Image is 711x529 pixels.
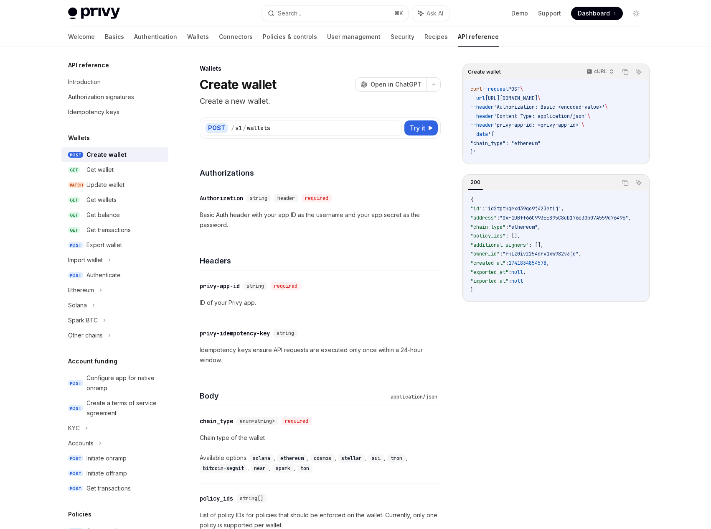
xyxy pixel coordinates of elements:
[68,197,80,203] span: GET
[494,104,605,110] span: 'Authorization: Basic <encoded-value>'
[200,64,441,73] div: Wallets
[86,373,163,393] div: Configure app for native onramp
[470,215,497,221] span: "address"
[249,453,277,463] div: ,
[249,454,274,463] code: solana
[297,464,312,473] code: ton
[587,113,590,120] span: \
[68,182,85,188] span: PATCH
[68,255,103,265] div: Import wallet
[68,455,83,462] span: POST
[620,66,631,77] button: Copy the contents from the code block
[86,398,163,418] div: Create a terms of service agreement
[409,123,425,133] span: Try it
[412,6,449,21] button: Ask AI
[61,222,168,238] a: GETGet transactions
[61,396,168,421] a: POSTCreate a terms of service agreement
[458,27,499,47] a: API reference
[368,453,387,463] div: ,
[278,8,301,18] div: Search...
[482,86,508,92] span: --request
[86,180,124,190] div: Update wallet
[394,10,403,17] span: ⌘ K
[68,212,80,218] span: GET
[470,95,485,102] span: --url
[494,113,587,120] span: 'Content-Type: application/json'
[470,113,494,120] span: --header
[61,466,168,481] a: POSTInitiate offramp
[68,486,83,492] span: POST
[633,66,644,77] button: Ask AI
[508,224,538,230] span: "ethereum"
[523,269,526,276] span: ,
[231,124,234,132] div: /
[200,345,441,365] p: Idempotency keys ensure API requests are executed only once within a 24-hour window.
[200,167,441,179] h4: Authorizations
[277,195,295,202] span: header
[277,330,294,337] span: string
[470,149,476,156] span: }'
[338,453,368,463] div: ,
[200,417,233,425] div: chain_type
[470,224,505,230] span: "chain_type"
[68,60,109,70] h5: API reference
[61,162,168,177] a: GETGet wallet
[200,77,276,92] h1: Create wallet
[571,7,623,20] a: Dashboard
[262,6,408,21] button: Search...⌘K
[235,124,242,132] div: v1
[68,227,80,233] span: GET
[470,260,505,266] span: "created_at"
[424,27,448,47] a: Recipes
[470,104,494,110] span: --header
[68,405,83,411] span: POST
[470,242,529,248] span: "additional_signers"
[251,463,272,473] div: ,
[355,77,427,92] button: Open in ChatGPT
[86,150,127,160] div: Create wallet
[470,131,488,138] span: --data
[371,80,422,89] span: Open in ChatGPT
[200,194,243,202] div: Authorization
[187,27,209,47] a: Wallets
[61,177,168,192] a: PATCHUpdate wallet
[511,269,523,276] span: null
[488,131,494,138] span: '{
[520,86,523,92] span: \
[61,268,168,283] a: POSTAuthenticate
[508,278,511,284] span: :
[68,315,98,325] div: Spark BTC
[546,260,549,266] span: ,
[200,95,441,107] p: Create a new wallet.
[240,495,263,502] span: string[]
[200,453,441,473] div: Available options:
[338,454,365,463] code: stellar
[387,453,409,463] div: ,
[508,269,511,276] span: :
[200,433,441,443] p: Chain type of the wallet
[494,122,581,128] span: 'privy-app-id: <privy-app-id>'
[302,194,332,202] div: required
[68,167,80,173] span: GET
[508,260,546,266] span: 1741834854578
[68,285,94,295] div: Ethereum
[68,92,134,102] div: Authorization signatures
[387,393,441,401] div: application/json
[68,27,95,47] a: Welcome
[282,417,312,425] div: required
[538,9,561,18] a: Support
[200,463,251,473] div: ,
[240,418,275,424] span: enum<string>
[470,287,473,294] span: }
[630,7,643,20] button: Toggle dark mode
[86,270,121,280] div: Authenticate
[61,207,168,222] a: GETGet balance
[368,454,384,463] code: sui
[470,233,505,239] span: "policy_ids"
[582,65,617,79] button: cURL
[272,463,297,473] div: ,
[561,205,564,212] span: ,
[68,330,103,340] div: Other chains
[511,278,523,284] span: null
[485,205,561,212] span: "id2tptkqrxd39qo9j423etij"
